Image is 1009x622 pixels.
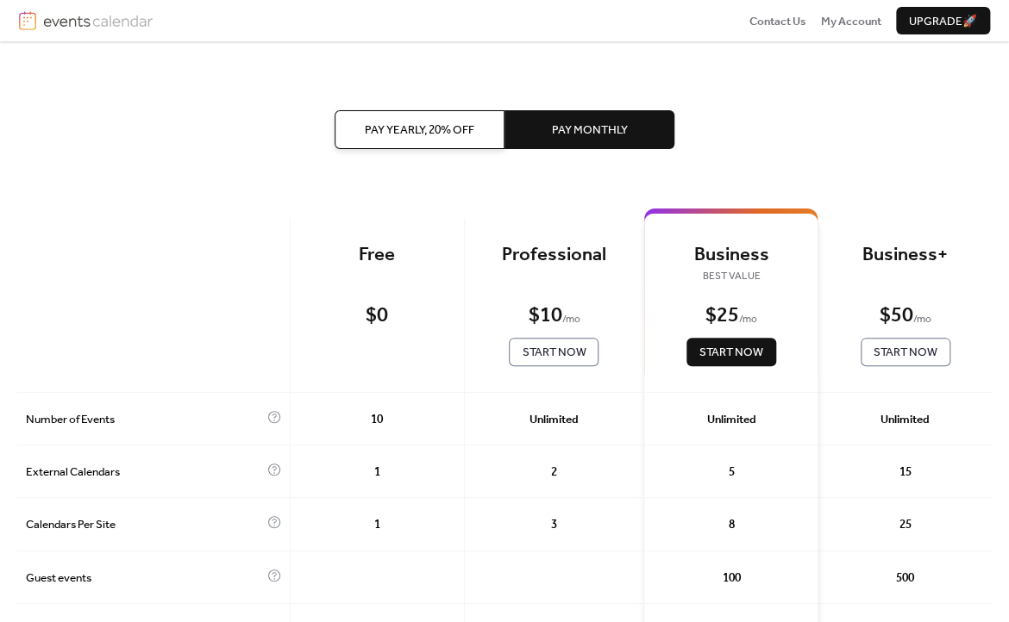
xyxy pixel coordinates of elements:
[821,13,881,30] span: My Account
[371,411,383,428] span: 10
[552,121,628,139] span: Pay Monthly
[699,344,763,361] span: Start Now
[365,121,474,139] span: Pay Yearly, 20% off
[844,244,966,268] div: Business+
[551,516,557,533] span: 3
[530,411,579,428] span: Unlimited
[366,303,388,329] div: $ 0
[26,463,263,481] span: External Calendars
[528,303,561,329] div: $ 10
[509,338,599,365] button: Start Now
[874,344,937,361] span: Start Now
[504,110,674,148] button: Pay Monthly
[896,569,914,587] span: 500
[43,11,153,30] img: logotype
[26,516,263,533] span: Calendars Per Site
[706,411,755,428] span: Unlimited
[899,463,912,481] span: 15
[899,516,912,533] span: 25
[749,13,806,30] span: Contact Us
[670,244,792,268] div: Business
[316,244,438,268] div: Free
[705,303,739,329] div: $ 25
[728,463,734,481] span: 5
[896,7,990,34] button: Upgrade🚀
[19,11,36,30] img: logo
[491,244,618,268] div: Professional
[26,569,263,587] span: Guest events
[909,13,977,30] span: Upgrade 🚀
[881,411,930,428] span: Unlimited
[686,338,776,365] button: Start Now
[26,411,263,428] span: Number of Events
[670,268,792,285] span: BEST VALUE
[821,12,881,29] a: My Account
[551,463,557,481] span: 2
[374,516,380,533] span: 1
[335,110,504,148] button: Pay Yearly, 20% off
[739,311,757,328] span: / mo
[561,311,580,328] span: / mo
[374,463,380,481] span: 1
[861,338,950,365] button: Start Now
[749,12,806,29] a: Contact Us
[722,569,740,587] span: 100
[728,516,734,533] span: 8
[913,311,931,328] span: / mo
[522,344,586,361] span: Start Now
[880,303,913,329] div: $ 50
